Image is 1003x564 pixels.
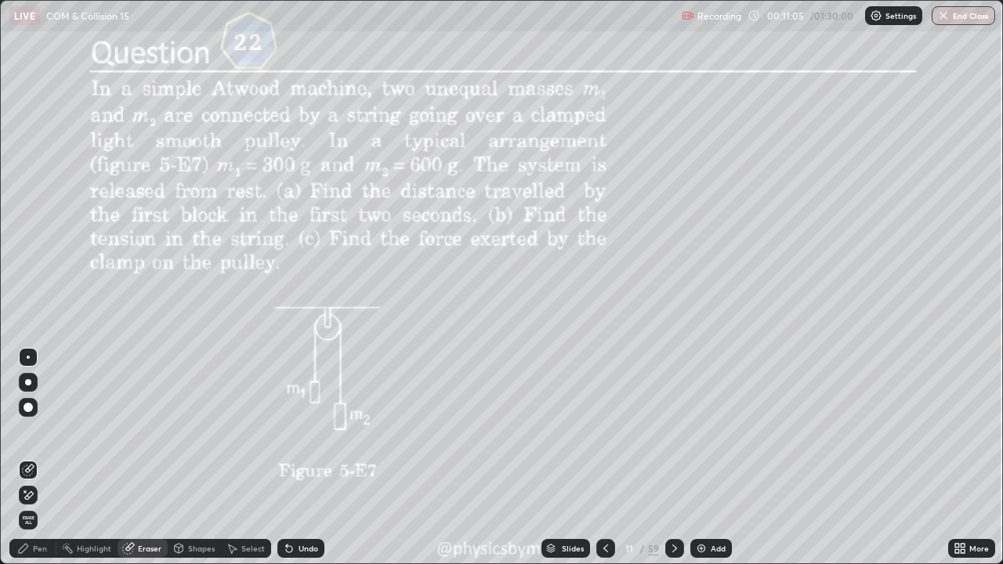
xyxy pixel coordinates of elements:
div: Highlight [77,544,111,552]
img: class-settings-icons [870,9,882,22]
p: LIVE [14,9,35,22]
div: 11 [621,544,637,553]
div: / [640,544,645,553]
div: Slides [562,544,584,552]
p: Recording [697,10,741,22]
div: 59 [648,541,659,555]
img: recording.375f2c34.svg [682,9,694,22]
p: COM & Collision 15 [46,9,129,22]
span: Erase all [20,515,37,525]
div: Eraser [138,544,161,552]
img: add-slide-button [695,542,708,555]
div: Add [711,544,726,552]
div: Pen [33,544,47,552]
p: Settings [885,12,916,20]
div: Undo [299,544,318,552]
img: end-class-cross [937,9,950,22]
button: End Class [932,6,995,25]
div: More [969,544,989,552]
div: Select [241,544,265,552]
div: Shapes [188,544,215,552]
